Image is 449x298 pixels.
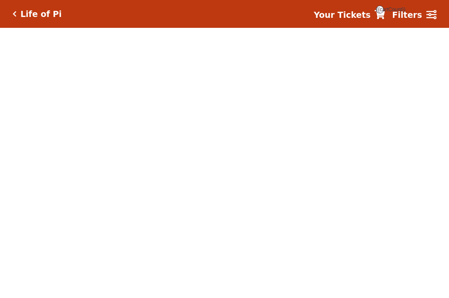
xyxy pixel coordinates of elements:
[392,10,422,20] strong: Filters
[314,10,371,20] strong: Your Tickets
[13,11,17,17] a: Click here to go back to filters
[20,9,62,19] h5: Life of Pi
[314,9,385,21] a: Your Tickets {{cartCount}}
[376,6,384,13] span: {{cartCount}}
[392,9,436,21] a: Filters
